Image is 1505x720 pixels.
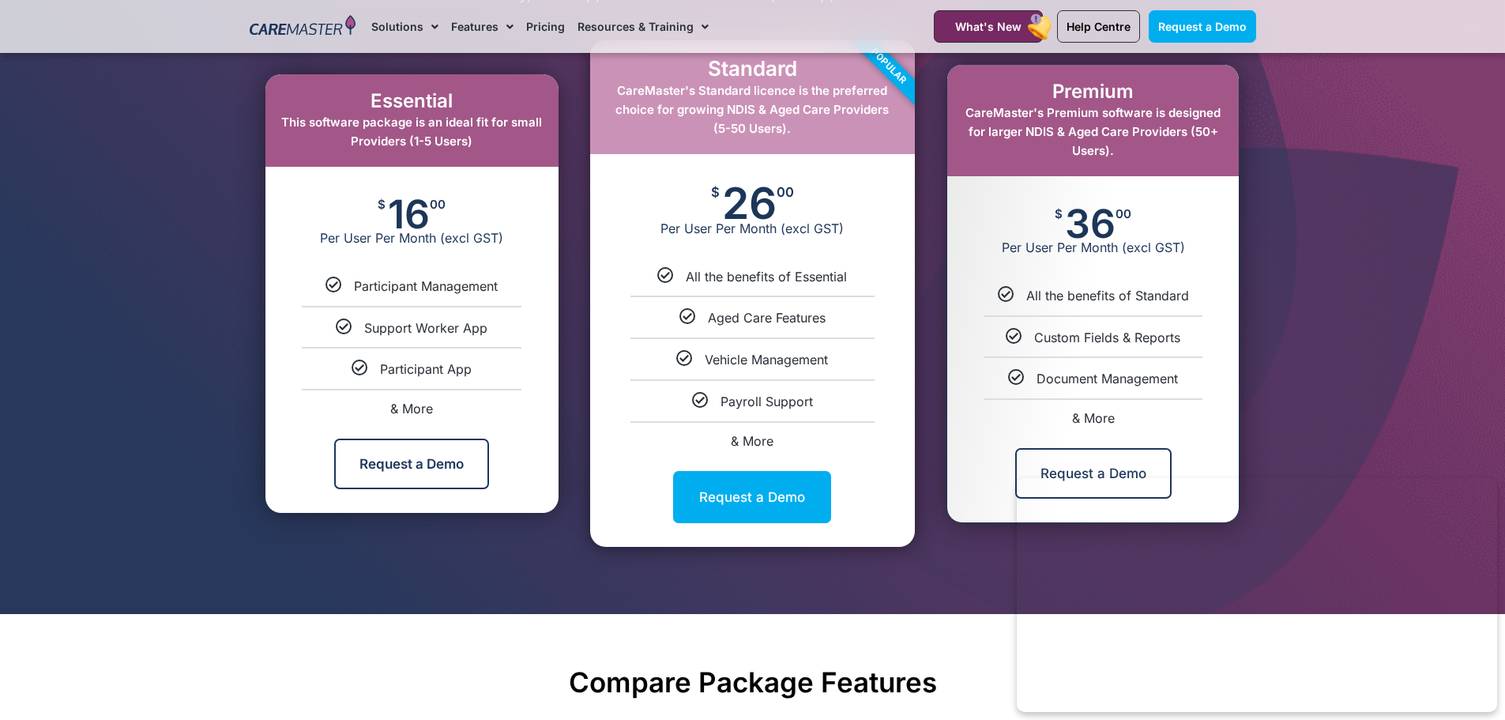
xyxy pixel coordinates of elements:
[1158,20,1247,33] span: Request a Demo
[721,394,813,409] span: Payroll Support
[430,198,446,210] span: 00
[378,198,386,210] span: $
[590,221,915,236] span: Per User Per Month (excl GST)
[777,186,794,199] span: 00
[334,439,489,489] a: Request a Demo
[963,81,1223,104] h2: Premium
[250,665,1256,699] h2: Compare Package Features
[673,471,831,523] a: Request a Demo
[686,269,847,285] span: All the benefits of Essential
[281,115,542,149] span: This software package is an ideal fit for small Providers (1-5 Users)
[1037,371,1178,386] span: Document Management
[354,278,498,294] span: Participant Management
[364,320,487,336] span: Support Worker App
[705,352,828,368] span: Vehicle Management
[1067,20,1131,33] span: Help Centre
[731,433,773,449] span: & More
[965,105,1221,158] span: CareMaster's Premium software is designed for larger NDIS & Aged Care Providers (50+ Users).
[1026,288,1189,303] span: All the benefits of Standard
[1034,330,1180,345] span: Custom Fields & Reports
[1015,448,1172,499] a: Request a Demo
[1072,410,1115,426] span: & More
[265,230,559,246] span: Per User Per Month (excl GST)
[947,239,1239,255] span: Per User Per Month (excl GST)
[1017,478,1497,712] iframe: Popup CTA
[934,10,1043,43] a: What's New
[955,20,1022,33] span: What's New
[722,186,777,221] span: 26
[390,401,433,417] span: & More
[388,198,430,230] span: 16
[1116,208,1131,220] span: 00
[708,310,826,326] span: Aged Care Features
[1055,208,1063,220] span: $
[380,361,472,377] span: Participant App
[1057,10,1140,43] a: Help Centre
[281,90,543,113] h2: Essential
[606,56,899,81] h2: Standard
[1065,208,1116,239] span: 36
[711,186,720,199] span: $
[1149,10,1256,43] a: Request a Demo
[615,83,889,136] span: CareMaster's Standard licence is the preferred choice for growing NDIS & Aged Care Providers (5-5...
[250,15,356,39] img: CareMaster Logo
